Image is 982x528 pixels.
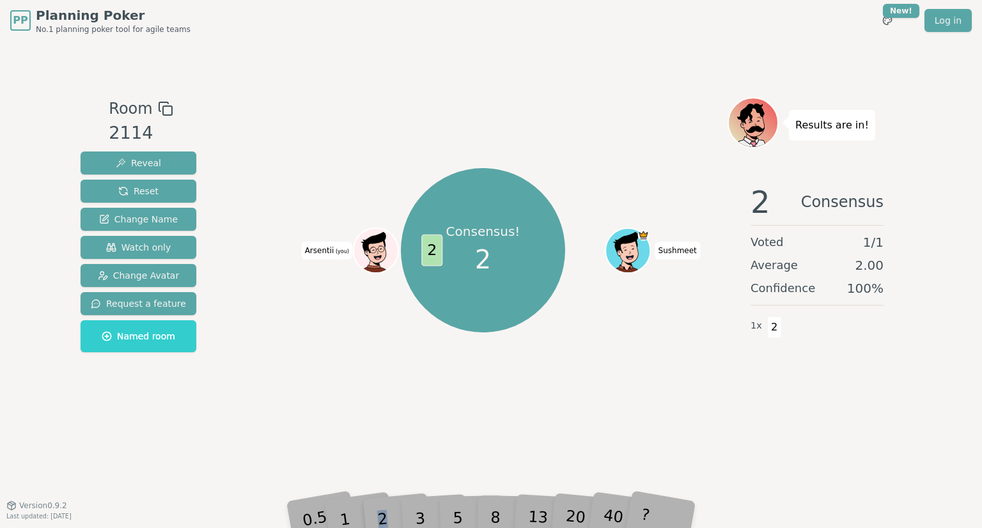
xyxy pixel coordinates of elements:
[13,13,27,28] span: PP
[751,279,815,297] span: Confidence
[883,4,919,18] div: New!
[102,330,175,343] span: Named room
[6,501,67,511] button: Version0.9.2
[81,151,196,175] button: Reveal
[109,97,152,120] span: Room
[638,229,650,241] span: Sushmeet is the host
[81,264,196,287] button: Change Avatar
[302,242,352,260] span: Click to change your name
[475,240,491,279] span: 2
[106,241,171,254] span: Watch only
[10,6,191,35] a: PPPlanning PokerNo.1 planning poker tool for agile teams
[116,157,161,169] span: Reveal
[81,320,196,352] button: Named room
[924,9,972,32] a: Log in
[751,187,770,217] span: 2
[751,233,784,251] span: Voted
[751,256,798,274] span: Average
[863,233,884,251] span: 1 / 1
[36,6,191,24] span: Planning Poker
[801,187,884,217] span: Consensus
[334,249,349,254] span: (you)
[655,242,700,260] span: Click to change your name
[36,24,191,35] span: No.1 planning poker tool for agile teams
[795,116,869,134] p: Results are in!
[81,236,196,259] button: Watch only
[109,120,173,146] div: 2114
[855,256,884,274] span: 2.00
[19,501,67,511] span: Version 0.9.2
[81,208,196,231] button: Change Name
[118,185,159,198] span: Reset
[876,9,899,32] button: New!
[751,319,762,333] span: 1 x
[847,279,884,297] span: 100 %
[91,297,186,310] span: Request a feature
[99,213,178,226] span: Change Name
[81,180,196,203] button: Reset
[767,316,782,338] span: 2
[355,229,397,272] button: Click to change your avatar
[446,222,520,240] p: Consensus!
[98,269,180,282] span: Change Avatar
[6,513,72,520] span: Last updated: [DATE]
[422,235,443,267] span: 2
[81,292,196,315] button: Request a feature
